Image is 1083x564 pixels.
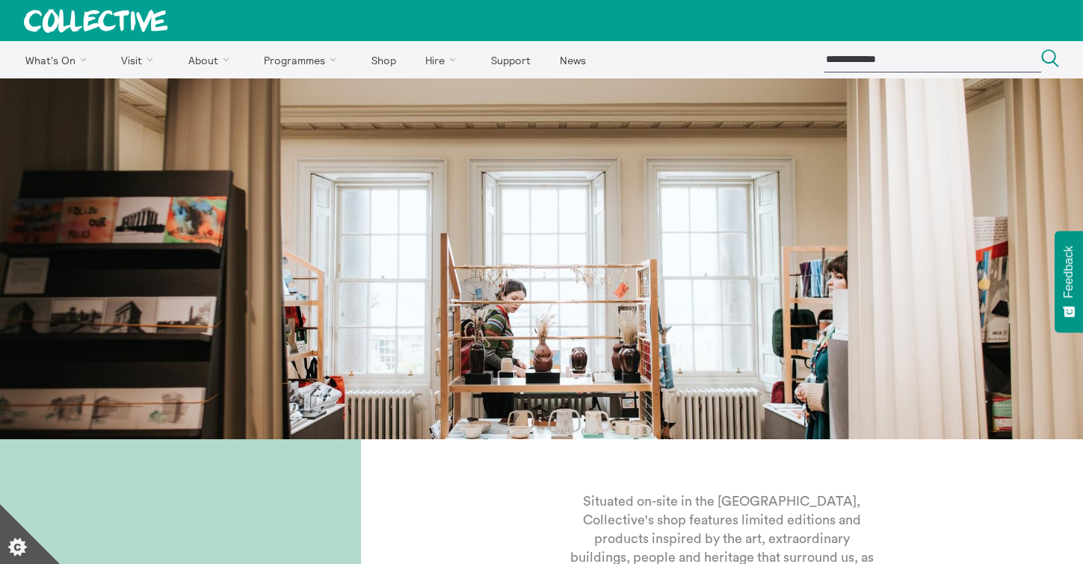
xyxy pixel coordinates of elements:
span: Feedback [1062,246,1076,298]
a: What's On [12,41,105,78]
a: Hire [413,41,475,78]
a: Programmes [251,41,356,78]
a: Visit [108,41,173,78]
button: Feedback - Show survey [1055,231,1083,332]
a: News [546,41,599,78]
a: Support [478,41,543,78]
a: About [175,41,248,78]
a: Shop [358,41,409,78]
